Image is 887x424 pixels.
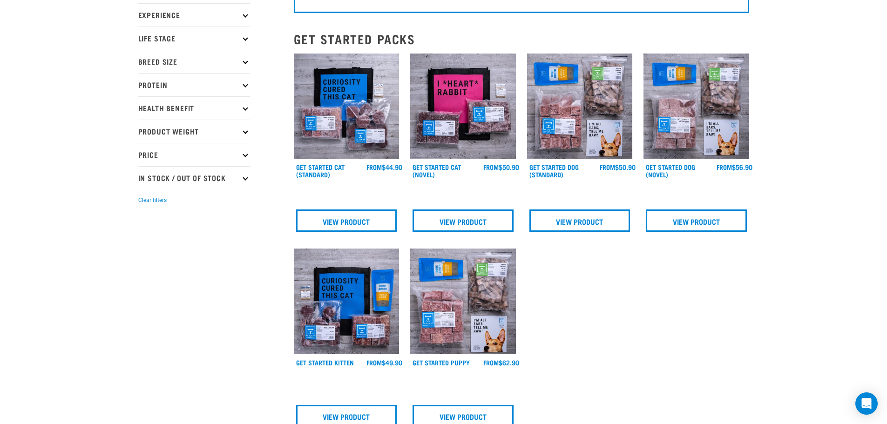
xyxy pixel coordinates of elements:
span: FROM [366,361,382,364]
img: NPS Puppy Update [410,249,516,354]
div: $50.90 [600,163,636,171]
span: FROM [483,361,499,364]
button: Clear filters [138,196,167,204]
div: Open Intercom Messenger [855,392,878,415]
img: NSP Dog Standard Update [527,54,633,159]
h2: Get Started Packs [294,32,749,46]
p: Price [138,143,250,166]
div: $49.90 [366,359,402,366]
a: View Product [413,209,514,232]
p: Experience [138,3,250,27]
img: NSP Dog Novel Update [643,54,749,159]
img: Assortment Of Raw Essential Products For Cats Including, Blue And Black Tote Bag With "Curiosity ... [294,54,399,159]
span: FROM [483,165,499,168]
div: $56.90 [717,163,752,171]
a: Get Started Dog (Standard) [529,165,579,176]
a: View Product [529,209,630,232]
div: $44.90 [366,163,402,171]
a: Get Started Kitten [296,361,354,364]
p: Health Benefit [138,96,250,120]
div: $62.90 [483,359,519,366]
p: Breed Size [138,50,250,73]
a: Get Started Puppy [413,361,470,364]
a: Get Started Dog (Novel) [646,165,695,176]
span: FROM [366,165,382,168]
a: View Product [646,209,747,232]
p: In Stock / Out Of Stock [138,166,250,189]
a: Get Started Cat (Novel) [413,165,461,176]
a: View Product [296,209,397,232]
a: Get Started Cat (Standard) [296,165,345,176]
p: Product Weight [138,120,250,143]
img: NSP Kitten Update [294,249,399,354]
div: $50.90 [483,163,519,171]
span: FROM [600,165,615,168]
img: Assortment Of Raw Essential Products For Cats Including, Pink And Black Tote Bag With "I *Heart* ... [410,54,516,159]
p: Protein [138,73,250,96]
p: Life Stage [138,27,250,50]
span: FROM [717,165,732,168]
